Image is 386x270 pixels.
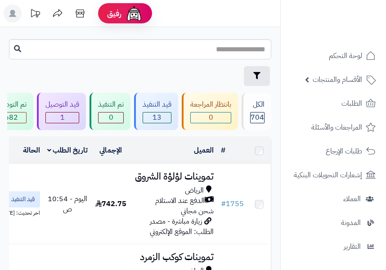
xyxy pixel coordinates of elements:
[221,198,244,209] a: #1755
[311,121,362,134] span: المراجعات والأسئلة
[313,73,362,86] span: الأقسام والمنتجات
[326,145,362,157] span: طلبات الإرجاع
[221,198,226,209] span: #
[143,99,171,110] div: قيد التنفيذ
[46,112,79,123] span: 1
[221,145,225,156] a: #
[286,140,381,162] a: طلبات الإرجاع
[294,169,362,181] span: إشعارات التحويلات البنكية
[45,99,79,110] div: قيد التوصيل
[132,93,180,130] a: قيد التنفيذ 13
[143,112,171,123] span: 13
[181,206,214,216] span: شحن مجاني
[99,145,122,156] a: الإجمالي
[98,99,124,110] div: تم التنفيذ
[125,4,143,22] img: ai-face.png
[35,93,88,130] a: قيد التوصيل 1
[23,145,40,156] a: الحالة
[343,193,361,205] span: العملاء
[190,99,231,110] div: بانتظار المراجعة
[150,216,214,237] span: زيارة مباشرة - مصدر الطلب: الموقع الإلكتروني
[134,171,214,182] h3: تموينات لؤلؤة الشروق
[286,93,381,114] a: الطلبات
[286,236,381,257] a: التقارير
[11,195,35,204] span: قيد التنفيذ
[155,196,205,206] span: الدفع عند الاستلام
[341,97,362,110] span: الطلبات
[95,198,126,209] span: 742.75
[134,252,214,262] h3: تموينات كوكب الزمرد
[286,164,381,186] a: إشعارات التحويلات البنكية
[325,24,377,43] img: logo-2.png
[180,93,240,130] a: بانتظار المراجعة 0
[251,112,264,123] span: 704
[191,112,231,123] span: 0
[250,99,265,110] div: الكل
[286,188,381,210] a: العملاء
[185,185,204,196] span: الرياض
[344,240,361,253] span: التقارير
[329,49,362,62] span: لوحة التحكم
[88,93,132,130] a: تم التنفيذ 0
[48,193,87,215] span: اليوم - 10:54 ص
[99,112,123,123] span: 0
[47,145,88,156] a: تاريخ الطلب
[194,145,214,156] a: العميل
[240,93,273,130] a: الكل704
[341,216,361,229] span: المدونة
[107,8,121,19] span: رفيق
[286,212,381,234] a: المدونة
[286,45,381,67] a: لوحة التحكم
[286,117,381,138] a: المراجعات والأسئلة
[24,4,46,25] a: تحديثات المنصة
